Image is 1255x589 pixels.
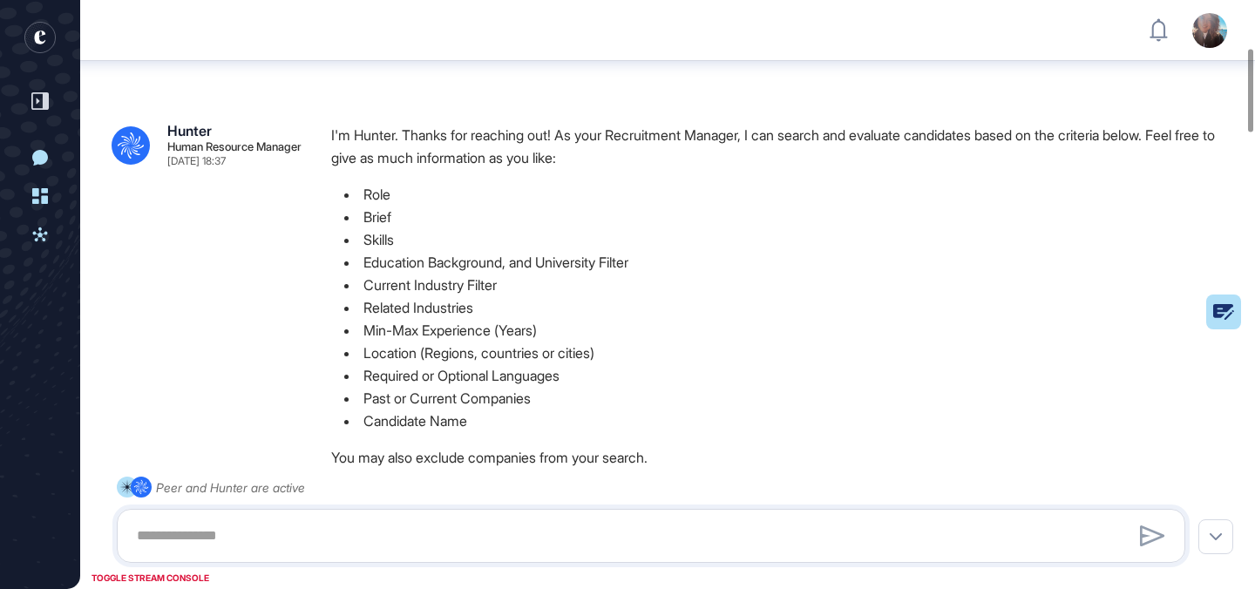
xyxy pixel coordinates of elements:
li: Location (Regions, countries or cities) [331,342,1238,364]
li: Role [331,183,1238,206]
li: Related Industries [331,296,1238,319]
li: Skills [331,228,1238,251]
li: Brief [331,206,1238,228]
p: You may also exclude companies from your search. [331,446,1238,469]
div: TOGGLE STREAM CONSOLE [87,567,214,589]
div: [DATE] 18:37 [167,156,226,166]
div: Peer and Hunter are active [156,477,305,498]
li: Required or Optional Languages [331,364,1238,387]
li: Education Background, and University Filter [331,251,1238,274]
li: Min-Max Experience (Years) [331,319,1238,342]
li: Candidate Name [331,410,1238,432]
li: Current Industry Filter [331,274,1238,296]
img: user-avatar [1192,13,1227,48]
li: Past or Current Companies [331,387,1238,410]
div: entrapeer-logo [24,22,56,53]
p: I'm Hunter. Thanks for reaching out! As your Recruitment Manager, I can search and evaluate candi... [331,124,1238,169]
div: Hunter [167,124,212,138]
div: Human Resource Manager [167,141,302,152]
